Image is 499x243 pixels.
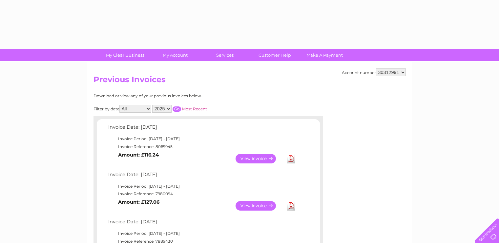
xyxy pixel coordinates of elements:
td: Invoice Date: [DATE] [107,217,299,230]
div: Account number [342,68,406,76]
td: Invoice Period: [DATE] - [DATE] [107,182,299,190]
div: Filter by date [94,105,266,113]
td: Invoice Period: [DATE] - [DATE] [107,230,299,237]
td: Invoice Reference: 7980094 [107,190,299,198]
a: View [236,201,284,211]
td: Invoice Date: [DATE] [107,123,299,135]
b: Amount: £116.24 [118,152,159,158]
a: My Account [148,49,202,61]
h2: Previous Invoices [94,75,406,87]
a: My Clear Business [98,49,152,61]
b: Amount: £127.06 [118,199,159,205]
a: View [236,154,284,163]
a: Services [198,49,252,61]
a: Customer Help [248,49,302,61]
a: Most Recent [182,106,207,111]
a: Download [287,201,295,211]
a: Make A Payment [298,49,352,61]
td: Invoice Period: [DATE] - [DATE] [107,135,299,143]
td: Invoice Date: [DATE] [107,170,299,182]
td: Invoice Reference: 8069945 [107,143,299,151]
a: Download [287,154,295,163]
div: Download or view any of your previous invoices below. [94,94,266,98]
